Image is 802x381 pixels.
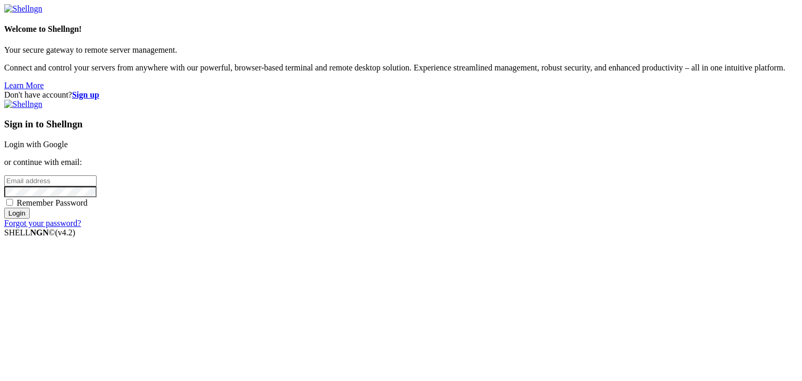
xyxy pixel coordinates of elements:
span: Remember Password [17,198,88,207]
input: Login [4,208,30,219]
input: Email address [4,175,97,186]
p: Your secure gateway to remote server management. [4,45,798,55]
input: Remember Password [6,199,13,206]
b: NGN [30,228,49,237]
h4: Welcome to Shellngn! [4,25,798,34]
a: Sign up [72,90,99,99]
span: 4.2.0 [55,228,76,237]
img: Shellngn [4,100,42,109]
a: Learn More [4,81,44,90]
img: Shellngn [4,4,42,14]
div: Don't have account? [4,90,798,100]
span: SHELL © [4,228,75,237]
h3: Sign in to Shellngn [4,118,798,130]
a: Login with Google [4,140,68,149]
p: or continue with email: [4,158,798,167]
p: Connect and control your servers from anywhere with our powerful, browser-based terminal and remo... [4,63,798,73]
a: Forgot your password? [4,219,81,228]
